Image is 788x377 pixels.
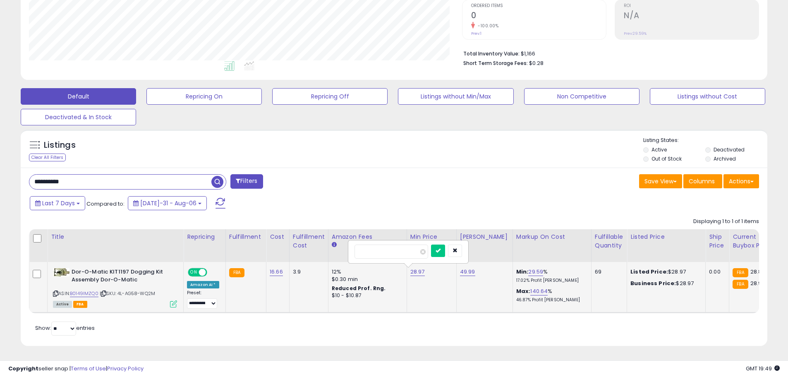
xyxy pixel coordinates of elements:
[140,199,196,207] span: [DATE]-31 - Aug-06
[709,233,726,250] div: Ship Price
[86,200,125,208] span: Compared to:
[516,278,585,283] p: 17.02% Profit [PERSON_NAME]
[272,88,388,105] button: Repricing Off
[643,137,767,144] p: Listing States:
[630,233,702,241] div: Listed Price
[733,280,748,289] small: FBA
[73,301,87,308] span: FBA
[750,279,765,287] span: 28.97
[44,139,76,151] h5: Listings
[206,269,219,276] span: OFF
[128,196,207,210] button: [DATE]-31 - Aug-06
[630,268,699,276] div: $28.97
[651,155,682,162] label: Out of Stock
[746,365,780,372] span: 2025-08-14 19:49 GMT
[332,241,337,249] small: Amazon Fees.
[410,268,425,276] a: 28.97
[639,174,682,188] button: Save View
[733,233,775,250] div: Current Buybox Price
[107,365,144,372] a: Privacy Policy
[8,365,38,372] strong: Copyright
[723,174,759,188] button: Actions
[460,268,475,276] a: 49.99
[270,233,286,241] div: Cost
[624,11,759,22] h2: N/A
[630,279,676,287] b: Business Price:
[595,233,623,250] div: Fulfillable Quantity
[513,229,591,262] th: The percentage added to the cost of goods (COGS) that forms the calculator for Min & Max prices.
[463,50,520,57] b: Total Inventory Value:
[146,88,262,105] button: Repricing On
[463,60,528,67] b: Short Term Storage Fees:
[516,297,585,303] p: 46.87% Profit [PERSON_NAME]
[187,281,219,288] div: Amazon AI *
[189,269,199,276] span: ON
[30,196,85,210] button: Last 7 Days
[693,218,759,226] div: Displaying 1 to 1 of 1 items
[630,280,699,287] div: $28.97
[624,31,647,36] small: Prev: 29.59%
[229,233,263,241] div: Fulfillment
[516,268,585,283] div: %
[410,233,453,241] div: Min Price
[53,301,72,308] span: All listings currently available for purchase on Amazon
[595,268,620,276] div: 69
[524,88,640,105] button: Non Competitive
[650,88,765,105] button: Listings without Cost
[530,287,548,295] a: 140.64
[332,292,400,299] div: $10 - $10.87
[471,31,481,36] small: Prev: 1
[70,290,98,297] a: B0149IMZQ0
[750,268,765,276] span: 28.89
[42,199,75,207] span: Last 7 Days
[71,365,106,372] a: Terms of Use
[51,233,180,241] div: Title
[72,268,172,286] b: Dor-O-Matic KIT1197 Dogging Kit Assembly Dor-O-Matic
[35,324,95,332] span: Show: entries
[100,290,155,297] span: | SKU: 4L-AG58-WQ2M
[516,287,531,295] b: Max:
[528,268,543,276] a: 29.59
[651,146,667,153] label: Active
[332,285,386,292] b: Reduced Prof. Rng.
[714,155,736,162] label: Archived
[270,268,283,276] a: 16.66
[29,154,66,161] div: Clear All Filters
[293,233,325,250] div: Fulfillment Cost
[516,233,588,241] div: Markup on Cost
[398,88,513,105] button: Listings without Min/Max
[714,146,745,153] label: Deactivated
[229,268,244,277] small: FBA
[230,174,263,189] button: Filters
[293,268,322,276] div: 3.9
[529,59,544,67] span: $0.28
[21,109,136,125] button: Deactivated & In Stock
[53,268,177,307] div: ASIN:
[516,268,529,276] b: Min:
[475,23,498,29] small: -100.00%
[683,174,722,188] button: Columns
[8,365,144,373] div: seller snap | |
[332,276,400,283] div: $0.30 min
[21,88,136,105] button: Default
[630,268,668,276] b: Listed Price:
[624,4,759,8] span: ROI
[471,11,606,22] h2: 0
[187,290,219,309] div: Preset:
[733,268,748,277] small: FBA
[709,268,723,276] div: 0.00
[187,233,222,241] div: Repricing
[460,233,509,241] div: [PERSON_NAME]
[689,177,715,185] span: Columns
[516,288,585,303] div: %
[463,48,753,58] li: $1,166
[471,4,606,8] span: Ordered Items
[332,233,403,241] div: Amazon Fees
[53,268,69,276] img: 31hEXWrKN6L._SL40_.jpg
[332,268,400,276] div: 12%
